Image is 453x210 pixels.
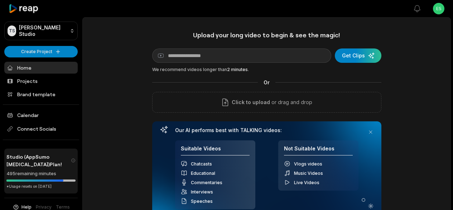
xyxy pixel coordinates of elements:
[4,46,78,57] button: Create Project
[4,62,78,74] a: Home
[294,180,319,185] span: Live Videos
[191,161,212,167] span: Chatcasts
[294,171,323,176] span: Music Videos
[8,25,16,36] div: TS
[270,98,312,107] p: or drag and drop
[181,145,250,156] h4: Suitable Videos
[152,31,381,39] h1: Upload your long video to begin & see the magic!
[191,189,213,195] span: Interviews
[6,153,71,168] span: Studio (AppSumo [MEDICAL_DATA]) Plan!
[152,66,381,73] div: We recommend videos longer than .
[19,24,67,37] p: [PERSON_NAME] Studio
[284,145,353,156] h4: Not Suitable Videos
[258,79,275,86] span: Or
[191,171,215,176] span: Educational
[175,127,358,134] h3: Our AI performs best with TALKING videos:
[191,199,213,204] span: Speeches
[6,184,76,189] div: *Usage resets on [DATE]
[335,48,381,63] button: Get Clips
[4,75,78,87] a: Projects
[191,180,222,185] span: Commentaries
[227,67,248,72] span: 2 minutes
[294,161,322,167] span: Vlogs videos
[4,109,78,121] a: Calendar
[6,170,76,177] div: 495 remaining minutes
[4,122,78,135] span: Connect Socials
[232,98,270,107] span: Click to upload
[4,88,78,100] a: Brand template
